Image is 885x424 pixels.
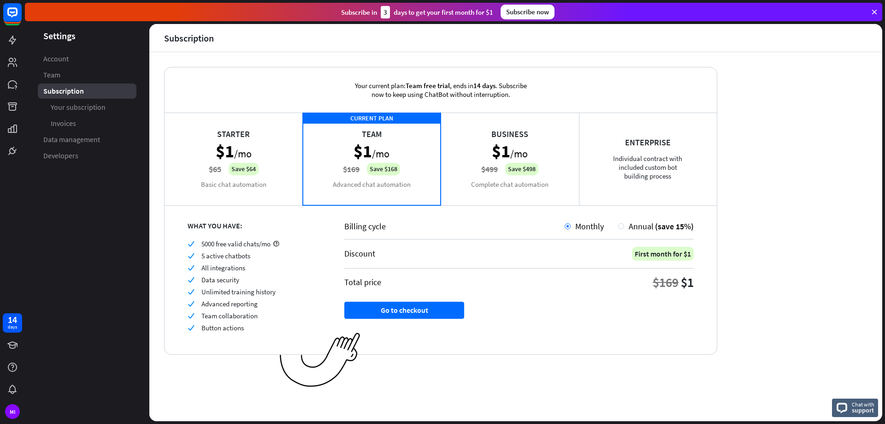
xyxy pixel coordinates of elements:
span: Account [43,54,69,64]
a: Account [38,51,136,66]
span: Monthly [575,221,604,232]
div: $1 [681,274,694,291]
i: check [188,288,195,295]
span: All integrations [201,263,245,272]
span: Data management [43,135,100,144]
i: check [188,276,195,283]
span: Chat with [852,400,874,409]
span: Your subscription [51,102,106,112]
span: Invoices [51,119,76,128]
i: check [188,264,195,271]
a: Your subscription [38,100,136,115]
span: Team collaboration [201,311,258,320]
span: Advanced reporting [201,299,258,308]
span: Unlimited training history [201,287,276,296]
i: check [188,240,195,247]
a: 14 days [3,313,22,333]
span: 14 days [473,81,496,90]
div: First month for $1 [632,247,694,261]
span: Subscription [43,86,84,96]
span: support [852,406,874,414]
div: WHAT YOU HAVE: [188,221,321,230]
span: Team free trial [406,81,450,90]
a: Invoices [38,116,136,131]
button: Open LiveChat chat widget [7,4,35,31]
span: Team [43,70,60,80]
div: Subscribe in days to get your first month for $1 [341,6,493,18]
a: Data management [38,132,136,147]
i: check [188,324,195,331]
div: Your current plan: , ends in . Subscribe now to keep using ChatBot without interruption. [342,67,540,113]
div: Discount [344,248,375,259]
span: Annual [629,221,654,232]
div: days [8,324,17,330]
a: Team [38,67,136,83]
div: 14 [8,316,17,324]
span: (save 15%) [655,221,694,232]
div: Billing cycle [344,221,565,232]
div: Total price [344,277,381,287]
span: Data security [201,275,239,284]
div: Subscription [164,33,214,43]
div: Subscribe now [501,5,555,19]
div: $169 [653,274,678,291]
a: Developers [38,148,136,163]
button: Go to checkout [344,302,464,319]
i: check [188,252,195,259]
span: 5 active chatbots [201,251,250,260]
span: Developers [43,151,78,161]
i: check [188,300,195,307]
div: MI [5,404,20,419]
header: Settings [25,30,149,42]
div: 3 [381,6,390,18]
img: ec979a0a656117aaf919.png [280,333,360,388]
i: check [188,312,195,319]
span: Button actions [201,323,244,332]
span: 5000 free valid chats/mo [201,239,271,248]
